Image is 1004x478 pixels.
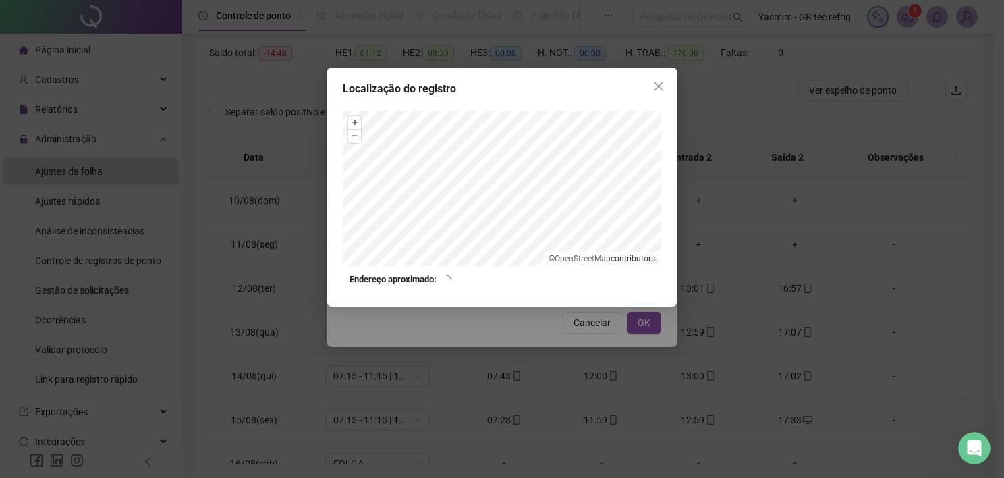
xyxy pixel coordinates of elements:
[441,275,451,285] span: loading
[653,81,664,92] span: close
[350,273,437,286] strong: Endereço aproximado:
[348,130,361,142] button: –
[348,116,361,129] button: +
[958,432,991,464] iframe: Intercom live chat
[555,254,611,263] a: OpenStreetMap
[343,81,661,97] div: Localização do registro
[549,254,657,263] li: © contributors.
[648,76,669,97] button: Close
